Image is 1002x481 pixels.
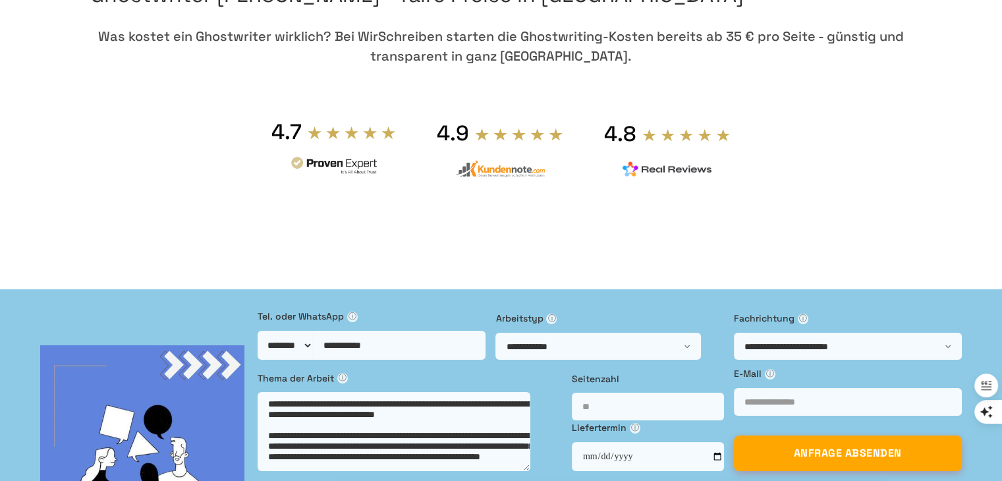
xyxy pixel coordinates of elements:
[798,314,808,324] span: ⓘ
[474,127,564,142] img: stars
[437,120,469,146] div: 4.9
[347,312,358,322] span: ⓘ
[630,423,640,434] span: ⓘ
[455,160,545,178] img: kundennote
[258,371,561,385] label: Thema der Arbeit
[90,26,912,66] div: Was kostet ein Ghostwriter wirklich? Bei WirSchreiben starten die Ghostwriting-Kosten bereits ab ...
[271,119,302,145] div: 4.7
[642,128,731,142] img: stars
[495,311,723,325] label: Arbeitstyp
[307,125,397,140] img: stars
[572,372,724,386] label: Seitenzahl
[546,314,557,324] span: ⓘ
[734,366,962,381] label: E-Mail
[623,161,712,177] img: realreviews
[572,420,724,435] label: Liefertermin
[258,309,486,324] label: Tel. oder WhatsApp
[734,311,962,325] label: Fachrichtung
[765,369,775,380] span: ⓘ
[337,373,348,383] span: ⓘ
[604,121,636,147] div: 4.8
[734,436,962,471] button: ANFRAGE ABSENDEN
